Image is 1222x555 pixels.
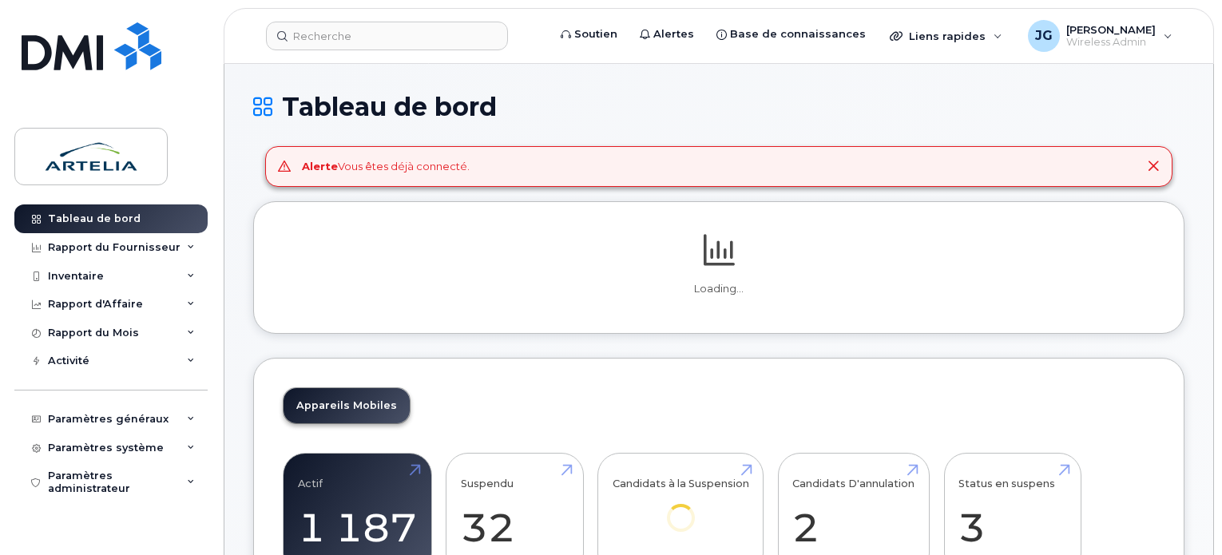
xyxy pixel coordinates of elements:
[302,160,338,172] strong: Alerte
[253,93,1184,121] h1: Tableau de bord
[284,388,410,423] a: Appareils Mobiles
[283,282,1155,296] p: Loading...
[302,159,470,174] div: Vous êtes déjà connecté.
[613,462,749,553] a: Candidats à la Suspension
